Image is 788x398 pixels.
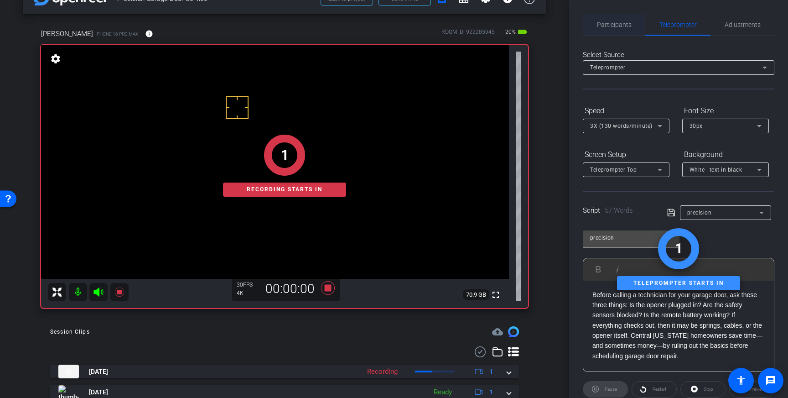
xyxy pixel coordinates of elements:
span: 1 [489,367,493,377]
div: Session Clips [50,327,90,336]
div: Script [583,205,654,216]
div: Recording [363,367,402,377]
div: Font Size [682,103,769,119]
span: [DATE] [89,367,108,377]
span: Teleprompter Top [590,167,637,173]
div: Recording starts in [223,183,346,197]
div: Ready [429,387,456,398]
div: 1 [675,238,683,259]
span: Teleprompter [659,21,697,28]
div: Select Source [583,50,774,60]
span: 3X (130 words/minute) [590,123,653,129]
mat-expansion-panel-header: thumb-nail[DATE]Recording1 [50,365,519,378]
span: Participants [597,21,632,28]
mat-icon: accessibility [736,375,747,386]
span: Destinations for your clips [492,326,503,337]
button: Italic (⌘I) [609,260,626,278]
div: Screen Setup [583,147,669,162]
img: thumb-nail [58,365,79,378]
mat-icon: message [765,375,776,386]
img: Session clips [508,326,519,337]
mat-icon: cloud_upload [492,326,503,337]
div: 1 [281,145,289,165]
div: Background [682,147,769,162]
span: Teleprompter [590,64,625,71]
button: Bold (⌘B) [590,260,607,278]
span: White - text in black [689,167,742,173]
p: Before calling a technician for your garage door, ask these three things: Is the opener plugged i... [592,290,765,361]
div: Speed [583,103,669,119]
span: 30px [689,123,703,129]
span: Adjustments [725,21,761,28]
div: Teleprompter starts in [617,276,740,290]
span: 57 Words [605,206,633,215]
span: precision [687,209,712,216]
span: [DATE] [89,388,108,397]
span: 1 [489,388,493,397]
